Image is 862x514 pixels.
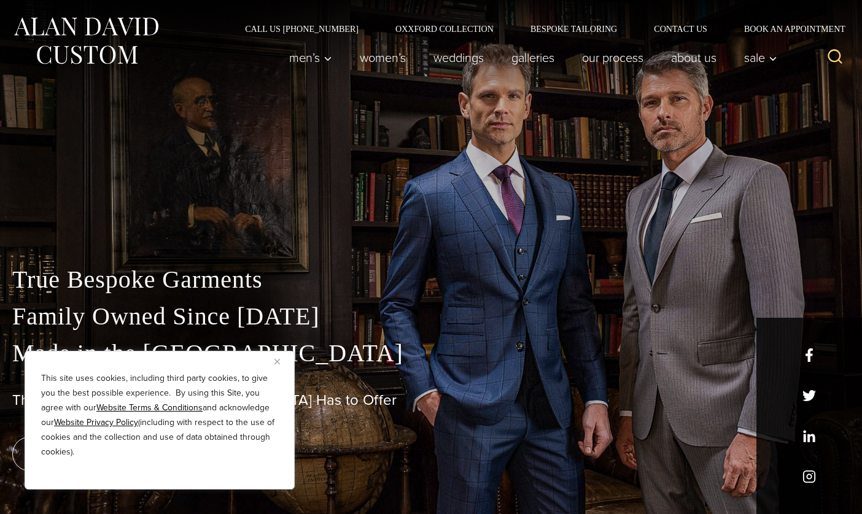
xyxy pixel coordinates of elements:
[744,52,777,64] span: Sale
[12,261,850,372] p: True Bespoke Garments Family Owned Since [DATE] Made in the [GEOGRAPHIC_DATA]
[346,45,420,70] a: Women’s
[227,25,850,33] nav: Secondary Navigation
[512,25,635,33] a: Bespoke Tailoring
[635,25,726,33] a: Contact Us
[96,401,203,414] a: Website Terms & Conditions
[54,416,138,429] a: Website Privacy Policy
[12,437,184,471] a: book an appointment
[12,13,160,68] img: Alan David Custom
[289,52,332,64] span: Men’s
[569,45,658,70] a: Our Process
[227,25,377,33] a: Call Us [PHONE_NUMBER]
[377,25,512,33] a: Oxxford Collection
[420,45,498,70] a: weddings
[276,45,784,70] nav: Primary Navigation
[41,371,278,459] p: This site uses cookies, including third party cookies, to give you the best possible experience. ...
[498,45,569,70] a: Galleries
[12,391,850,409] h1: The Best Custom Suits [GEOGRAPHIC_DATA] Has to Offer
[658,45,731,70] a: About Us
[726,25,850,33] a: Book an Appointment
[274,359,280,364] img: Close
[820,43,850,72] button: View Search Form
[274,354,289,369] button: Close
